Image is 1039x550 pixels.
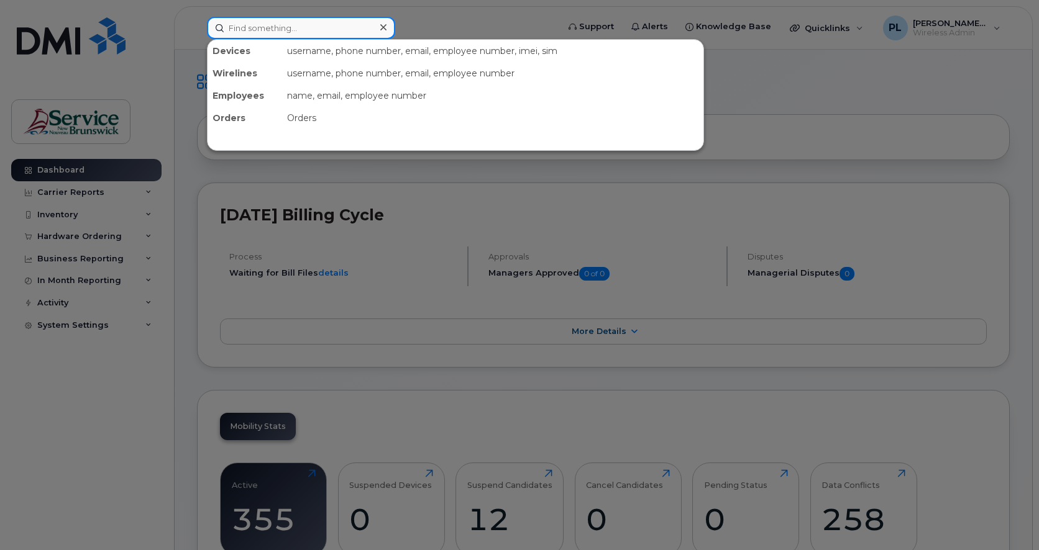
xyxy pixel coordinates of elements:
[282,40,703,62] div: username, phone number, email, employee number, imei, sim
[282,84,703,107] div: name, email, employee number
[208,107,282,129] div: Orders
[282,62,703,84] div: username, phone number, email, employee number
[208,40,282,62] div: Devices
[208,84,282,107] div: Employees
[282,107,703,129] div: Orders
[208,62,282,84] div: Wirelines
